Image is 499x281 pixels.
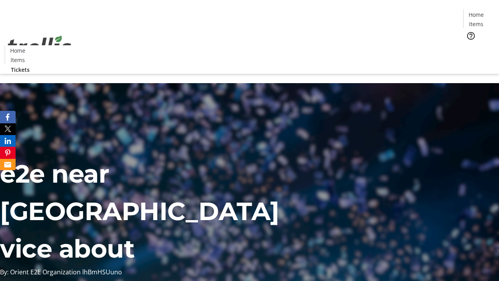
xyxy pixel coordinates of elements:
a: Tickets [5,66,36,74]
img: Orient E2E Organization lhBmHSUuno's Logo [5,27,74,66]
a: Home [5,46,30,55]
button: Help [463,28,479,44]
a: Home [464,11,488,19]
a: Tickets [463,45,494,53]
span: Tickets [469,45,488,53]
a: Items [464,20,488,28]
span: Home [469,11,484,19]
span: Tickets [11,66,30,74]
span: Items [469,20,483,28]
span: Home [10,46,25,55]
a: Items [5,56,30,64]
span: Items [11,56,25,64]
